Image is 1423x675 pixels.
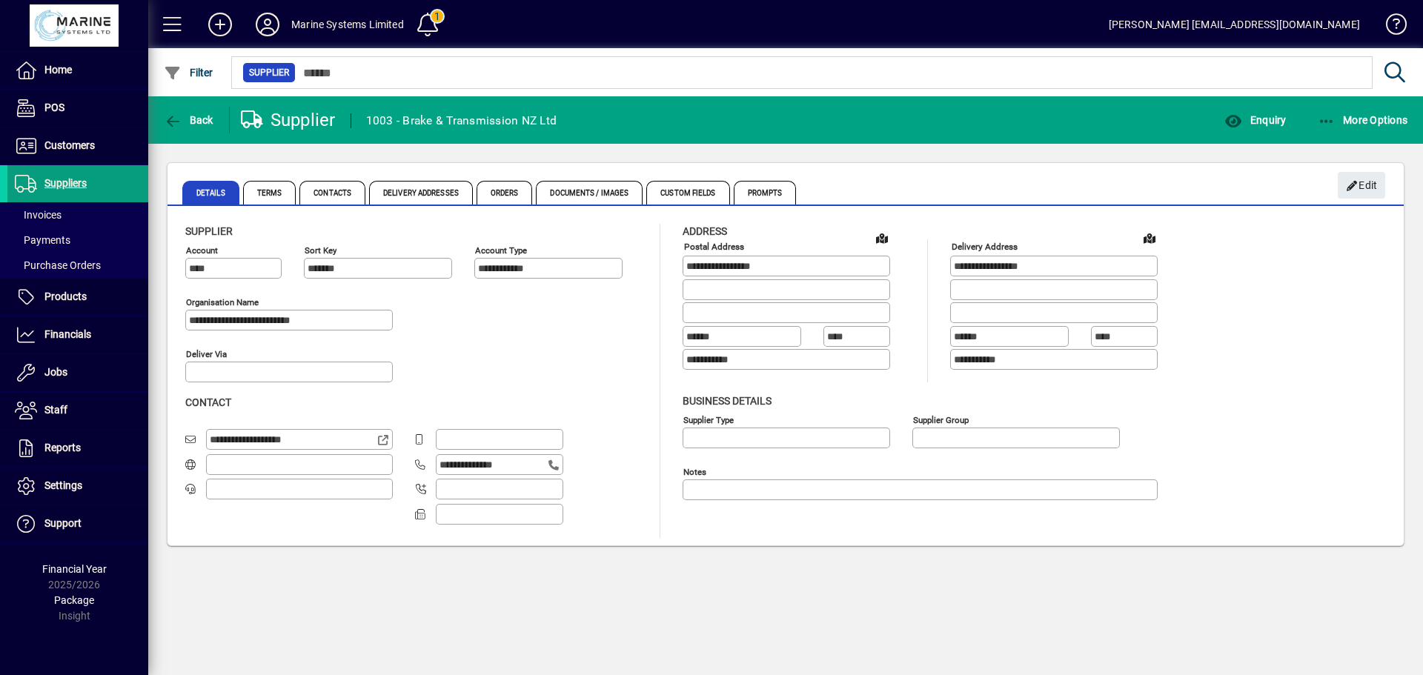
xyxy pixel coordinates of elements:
[1138,226,1161,250] a: View on map
[291,13,404,36] div: Marine Systems Limited
[7,202,148,227] a: Invoices
[7,279,148,316] a: Products
[7,227,148,253] a: Payments
[249,65,289,80] span: Supplier
[44,64,72,76] span: Home
[44,479,82,491] span: Settings
[7,505,148,542] a: Support
[243,181,296,205] span: Terms
[646,181,729,205] span: Custom Fields
[44,139,95,151] span: Customers
[164,114,213,126] span: Back
[44,442,81,453] span: Reports
[913,414,969,425] mat-label: Supplier group
[44,102,64,113] span: POS
[186,349,227,359] mat-label: Deliver via
[683,225,727,237] span: Address
[1224,114,1286,126] span: Enquiry
[7,430,148,467] a: Reports
[160,107,217,133] button: Back
[1338,172,1385,199] button: Edit
[44,404,67,416] span: Staff
[366,109,557,133] div: 1003 - Brake & Transmission NZ Ltd
[683,414,734,425] mat-label: Supplier type
[7,392,148,429] a: Staff
[1221,107,1290,133] button: Enquiry
[148,107,230,133] app-page-header-button: Back
[244,11,291,38] button: Profile
[7,90,148,127] a: POS
[1314,107,1412,133] button: More Options
[15,234,70,246] span: Payments
[186,297,259,307] mat-label: Organisation name
[182,181,239,205] span: Details
[734,181,797,205] span: Prompts
[7,468,148,505] a: Settings
[44,328,91,340] span: Financials
[44,366,67,378] span: Jobs
[7,52,148,89] a: Home
[185,225,233,237] span: Supplier
[15,259,101,271] span: Purchase Orders
[305,245,336,256] mat-label: Sort key
[7,253,148,278] a: Purchase Orders
[1318,114,1408,126] span: More Options
[7,354,148,391] a: Jobs
[1346,173,1378,198] span: Edit
[164,67,213,79] span: Filter
[1375,3,1404,51] a: Knowledge Base
[42,563,107,575] span: Financial Year
[241,108,336,132] div: Supplier
[475,245,527,256] mat-label: Account Type
[870,226,894,250] a: View on map
[15,209,62,221] span: Invoices
[196,11,244,38] button: Add
[54,594,94,606] span: Package
[186,245,218,256] mat-label: Account
[1109,13,1360,36] div: [PERSON_NAME] [EMAIL_ADDRESS][DOMAIN_NAME]
[44,290,87,302] span: Products
[299,181,365,205] span: Contacts
[185,396,231,408] span: Contact
[536,181,643,205] span: Documents / Images
[44,177,87,189] span: Suppliers
[477,181,533,205] span: Orders
[7,316,148,353] a: Financials
[44,517,82,529] span: Support
[160,59,217,86] button: Filter
[683,466,706,476] mat-label: Notes
[7,127,148,164] a: Customers
[683,395,772,407] span: Business details
[369,181,473,205] span: Delivery Addresses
